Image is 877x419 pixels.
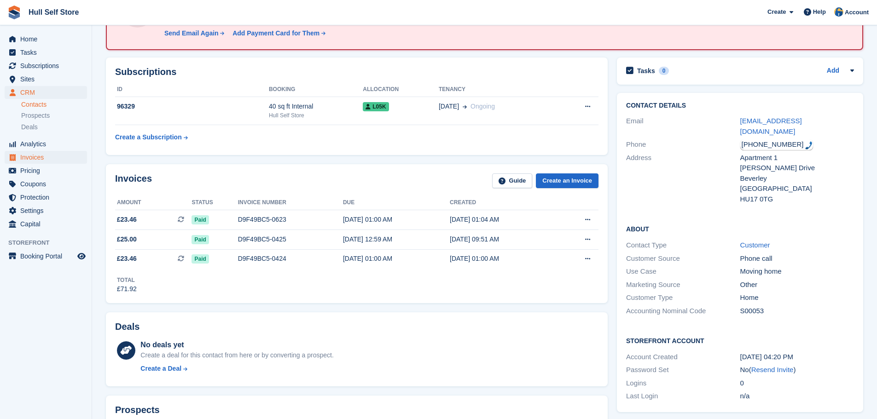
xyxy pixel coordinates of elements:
[740,253,854,264] div: Phone call
[117,254,137,264] span: £23.46
[626,306,740,316] div: Accounting Nominal Code
[740,241,770,249] a: Customer
[5,164,87,177] a: menu
[343,215,450,224] div: [DATE] 01:00 AM
[117,215,137,224] span: £23.46
[20,138,76,150] span: Analytics
[192,254,209,264] span: Paid
[740,139,813,150] div: Call: +447903871745
[20,33,76,46] span: Home
[20,250,76,263] span: Booking Portal
[637,67,655,75] h2: Tasks
[626,153,740,205] div: Address
[626,365,740,375] div: Password Set
[21,111,50,120] span: Prospects
[470,103,495,110] span: Ongoing
[845,8,869,17] span: Account
[20,204,76,217] span: Settings
[25,5,82,20] a: Hull Self Store
[5,204,87,217] a: menu
[805,141,813,149] img: hfpfyWBK5wQHBAGPgDf9c6qAYOxxMAAAAASUVORK5CYII=
[115,67,598,77] h2: Subscriptions
[232,29,319,38] div: Add Payment Card for Them
[21,123,38,132] span: Deals
[238,195,343,210] th: Invoice number
[439,102,459,111] span: [DATE]
[450,215,557,224] div: [DATE] 01:04 AM
[229,29,326,38] a: Add Payment Card for Them
[834,7,843,17] img: Hull Self Store
[740,173,854,184] div: Beverley
[5,46,87,59] a: menu
[626,336,854,345] h2: Storefront Account
[767,7,786,17] span: Create
[21,100,87,109] a: Contacts
[751,366,794,373] a: Resend Invite
[740,153,854,163] div: Apartment 1
[740,365,854,375] div: No
[140,339,333,350] div: No deals yet
[117,284,137,294] div: £71.92
[740,266,854,277] div: Moving home
[238,235,343,244] div: D9F49BC5-0425
[238,254,343,264] div: D9F49BC5-0424
[740,194,854,205] div: HU17 0TG
[20,164,76,177] span: Pricing
[20,191,76,204] span: Protection
[740,352,854,362] div: [DATE] 04:20 PM
[20,59,76,72] span: Subscriptions
[192,235,209,244] span: Paid
[827,66,839,76] a: Add
[813,7,826,17] span: Help
[626,139,740,150] div: Phone
[626,116,740,137] div: Email
[115,321,139,332] h2: Deals
[740,306,854,316] div: S00053
[115,132,182,142] div: Create a Subscription
[117,276,137,284] div: Total
[20,178,76,190] span: Coupons
[20,86,76,99] span: CRM
[115,405,160,415] h2: Prospects
[626,378,740,389] div: Logins
[5,250,87,263] a: menu
[21,122,87,132] a: Deals
[164,29,219,38] div: Send Email Again
[363,102,389,111] span: L05K
[115,102,269,111] div: 96329
[140,350,333,360] div: Create a deal for this contact from here or by converting a prospect.
[749,366,796,373] span: ( )
[492,173,533,189] a: Guide
[5,151,87,164] a: menu
[5,86,87,99] a: menu
[740,391,854,402] div: n/a
[626,266,740,277] div: Use Case
[20,46,76,59] span: Tasks
[343,235,450,244] div: [DATE] 12:59 AM
[740,117,802,135] a: [EMAIL_ADDRESS][DOMAIN_NAME]
[363,82,439,97] th: Allocation
[343,195,450,210] th: Due
[740,293,854,303] div: Home
[450,254,557,264] div: [DATE] 01:00 AM
[740,280,854,290] div: Other
[20,151,76,164] span: Invoices
[115,129,188,146] a: Create a Subscription
[740,184,854,194] div: [GEOGRAPHIC_DATA]
[21,111,87,121] a: Prospects
[8,238,92,247] span: Storefront
[269,82,363,97] th: Booking
[140,364,181,373] div: Create a Deal
[5,138,87,150] a: menu
[269,102,363,111] div: 40 sq ft Internal
[76,251,87,262] a: Preview store
[115,195,192,210] th: Amount
[5,33,87,46] a: menu
[740,378,854,389] div: 0
[5,59,87,72] a: menu
[659,67,669,75] div: 0
[626,240,740,251] div: Contact Type
[5,178,87,190] a: menu
[192,195,238,210] th: Status
[238,215,343,224] div: D9F49BC5-0623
